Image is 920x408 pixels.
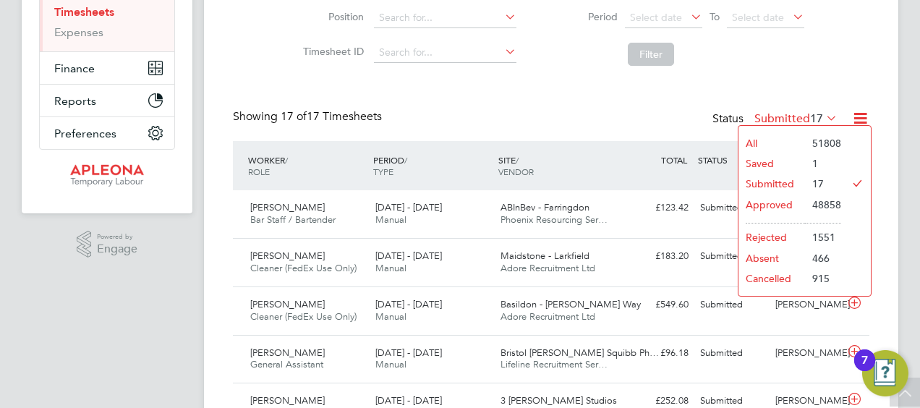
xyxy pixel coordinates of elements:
[501,358,608,370] span: Lifeline Recruitment Ser…
[738,174,805,194] li: Submitted
[501,201,589,213] span: ABInBev - Farringdon
[375,298,442,310] span: [DATE] - [DATE]
[738,268,805,289] li: Cancelled
[97,243,137,255] span: Engage
[250,201,325,213] span: [PERSON_NAME]
[712,109,840,129] div: Status
[375,394,442,407] span: [DATE] - [DATE]
[250,250,325,262] span: [PERSON_NAME]
[250,213,336,226] span: Bar Staff / Bartender
[54,61,95,75] span: Finance
[250,347,325,359] span: [PERSON_NAME]
[661,154,687,166] span: TOTAL
[97,231,137,243] span: Powered by
[501,347,659,359] span: Bristol [PERSON_NAME] Squibb Ph…
[770,293,845,317] div: [PERSON_NAME]
[404,154,407,166] span: /
[54,127,116,140] span: Preferences
[553,10,618,23] label: Period
[619,293,694,317] div: £549.60
[516,154,519,166] span: /
[619,341,694,365] div: £96.18
[375,213,406,226] span: Manual
[738,248,805,268] li: Absent
[805,195,841,215] li: 48858
[694,341,770,365] div: Submitted
[738,227,805,247] li: Rejected
[694,196,770,220] div: Submitted
[370,147,495,184] div: PERIOD
[374,43,516,63] input: Search for...
[495,147,620,184] div: SITE
[805,133,841,153] li: 51808
[54,94,96,108] span: Reports
[861,360,868,379] div: 7
[285,154,288,166] span: /
[70,164,144,187] img: apleona-logo-retina.png
[375,262,406,274] span: Manual
[248,166,270,177] span: ROLE
[40,85,174,116] button: Reports
[805,268,841,289] li: 915
[498,166,534,177] span: VENDOR
[732,11,784,24] span: Select date
[738,195,805,215] li: Approved
[54,5,114,19] a: Timesheets
[694,147,770,173] div: STATUS
[375,310,406,323] span: Manual
[738,133,805,153] li: All
[705,7,724,26] span: To
[250,262,357,274] span: Cleaner (FedEx Use Only)
[375,347,442,359] span: [DATE] - [DATE]
[54,25,103,39] a: Expenses
[630,11,682,24] span: Select date
[250,358,323,370] span: General Assistant
[770,341,845,365] div: [PERSON_NAME]
[281,109,382,124] span: 17 Timesheets
[244,147,370,184] div: WORKER
[628,43,674,66] button: Filter
[299,10,364,23] label: Position
[805,174,841,194] li: 17
[373,166,393,177] span: TYPE
[375,201,442,213] span: [DATE] - [DATE]
[250,298,325,310] span: [PERSON_NAME]
[694,293,770,317] div: Submitted
[738,153,805,174] li: Saved
[250,394,325,407] span: [PERSON_NAME]
[375,358,406,370] span: Manual
[619,245,694,268] div: £183.20
[501,298,641,310] span: Basildon - [PERSON_NAME] Way
[694,245,770,268] div: Submitted
[250,310,357,323] span: Cleaner (FedEx Use Only)
[40,117,174,149] button: Preferences
[501,250,589,262] span: Maidstone - Larkfield
[501,394,617,407] span: 3 [PERSON_NAME] Studios
[233,109,385,124] div: Showing
[754,111,838,126] label: Submitted
[501,310,595,323] span: Adore Recruitment Ltd
[299,45,364,58] label: Timesheet ID
[501,213,608,226] span: Phoenix Resourcing Ser…
[501,262,595,274] span: Adore Recruitment Ltd
[40,52,174,84] button: Finance
[77,231,138,258] a: Powered byEngage
[862,350,908,396] button: Open Resource Center, 7 new notifications
[619,196,694,220] div: £123.42
[39,164,175,187] a: Go to home page
[805,153,841,174] li: 1
[805,227,841,247] li: 1551
[281,109,307,124] span: 17 of
[805,248,841,268] li: 466
[374,8,516,28] input: Search for...
[375,250,442,262] span: [DATE] - [DATE]
[810,111,823,126] span: 17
